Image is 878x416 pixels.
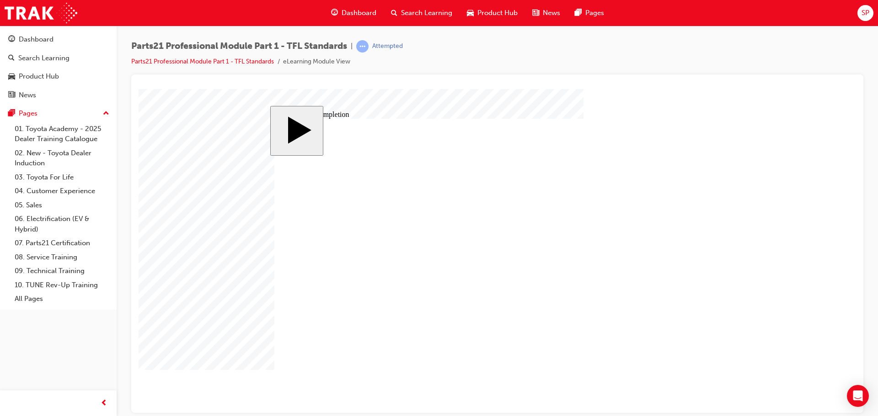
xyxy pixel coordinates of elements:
button: Pages [4,105,113,122]
span: search-icon [391,7,397,19]
li: eLearning Module View [283,57,350,67]
a: All Pages [11,292,113,306]
div: Open Intercom Messenger [847,385,869,407]
a: Parts21 Professional Module Part 1 - TFL Standards [131,58,274,65]
span: Product Hub [477,8,518,18]
span: search-icon [8,54,15,63]
a: search-iconSearch Learning [384,4,460,22]
span: up-icon [103,108,109,120]
a: news-iconNews [525,4,567,22]
span: car-icon [467,7,474,19]
a: 06. Electrification (EV & Hybrid) [11,212,113,236]
span: car-icon [8,73,15,81]
span: news-icon [532,7,539,19]
span: prev-icon [101,398,107,409]
button: DashboardSearch LearningProduct HubNews [4,29,113,105]
button: Start [132,17,185,67]
div: Pages [19,108,37,119]
a: 03. Toyota For Life [11,170,113,184]
span: pages-icon [8,110,15,118]
span: News [543,8,560,18]
span: Pages [585,8,604,18]
a: car-iconProduct Hub [460,4,525,22]
a: 05. Sales [11,198,113,212]
div: Dashboard [19,34,54,45]
a: 07. Parts21 Certification [11,236,113,250]
span: SP [862,8,869,18]
a: guage-iconDashboard [324,4,384,22]
a: News [4,87,113,104]
span: guage-icon [331,7,338,19]
div: Product Hub [19,71,59,82]
span: pages-icon [575,7,582,19]
span: news-icon [8,91,15,100]
span: Dashboard [342,8,376,18]
a: Search Learning [4,50,113,67]
div: Search Learning [18,53,70,63]
img: Trak [5,3,77,23]
a: Product Hub [4,68,113,85]
a: 09. Technical Training [11,264,113,278]
a: 04. Customer Experience [11,184,113,198]
span: learningRecordVerb_ATTEMPT-icon [356,40,369,53]
a: 01. Toyota Academy - 2025 Dealer Training Catalogue [11,122,113,146]
a: pages-iconPages [567,4,611,22]
a: 10. TUNE Rev-Up Training [11,278,113,292]
span: | [351,41,353,52]
a: Dashboard [4,31,113,48]
div: Parts 21 Professionals 1-6 Start Course [132,17,586,307]
div: News [19,90,36,100]
span: Parts21 Professional Module Part 1 - TFL Standards [131,41,347,52]
a: 08. Service Training [11,250,113,264]
button: SP [857,5,873,21]
div: Attempted [372,42,403,51]
span: guage-icon [8,36,15,44]
span: Search Learning [401,8,452,18]
a: 02. New - Toyota Dealer Induction [11,146,113,170]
